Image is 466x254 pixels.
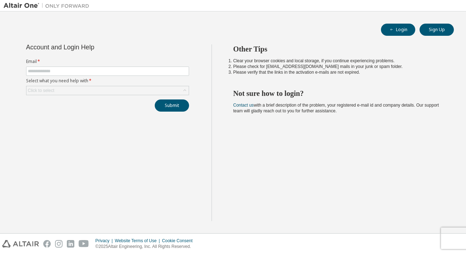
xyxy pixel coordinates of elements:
p: © 2025 Altair Engineering, Inc. All Rights Reserved. [95,244,197,250]
label: Select what you need help with [26,78,189,84]
div: Privacy [95,238,115,244]
img: Altair One [4,2,93,9]
img: instagram.svg [55,240,63,248]
div: Cookie Consent [162,238,197,244]
li: Please verify that the links in the activation e-mails are not expired. [233,69,441,75]
div: Website Terms of Use [115,238,162,244]
span: with a brief description of the problem, your registered e-mail id and company details. Our suppo... [233,103,439,113]
button: Sign Up [420,24,454,36]
div: Account and Login Help [26,44,157,50]
button: Login [381,24,415,36]
li: Clear your browser cookies and local storage, if you continue experiencing problems. [233,58,441,64]
img: facebook.svg [43,240,51,248]
h2: Not sure how to login? [233,89,441,98]
label: Email [26,59,189,64]
img: linkedin.svg [67,240,74,248]
div: Click to select [26,86,189,95]
h2: Other Tips [233,44,441,54]
a: Contact us [233,103,254,108]
img: youtube.svg [79,240,89,248]
li: Please check for [EMAIL_ADDRESS][DOMAIN_NAME] mails in your junk or spam folder. [233,64,441,69]
img: altair_logo.svg [2,240,39,248]
button: Submit [155,99,189,112]
div: Click to select [28,88,54,93]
